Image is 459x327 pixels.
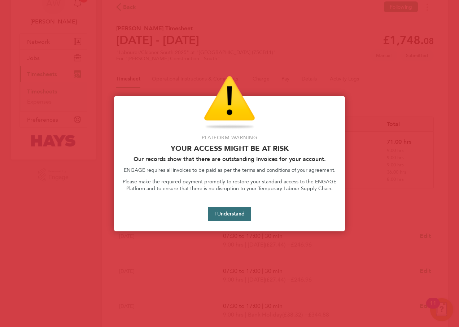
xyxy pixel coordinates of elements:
p: Please make the required payment promptly to restore your standard access to the ENGAGE Platform ... [123,178,336,192]
h2: Our records show that there are outstanding Invoices for your account. [123,156,336,162]
div: Access At Risk [114,96,345,231]
p: ENGAGE requires all invoices to be paid as per the terms and conditions of your agreement. [123,167,336,174]
p: Platform Warning [123,134,336,141]
p: Your access might be at risk [123,144,336,153]
button: I Understand [208,207,251,221]
img: Warning Icon [204,76,255,130]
